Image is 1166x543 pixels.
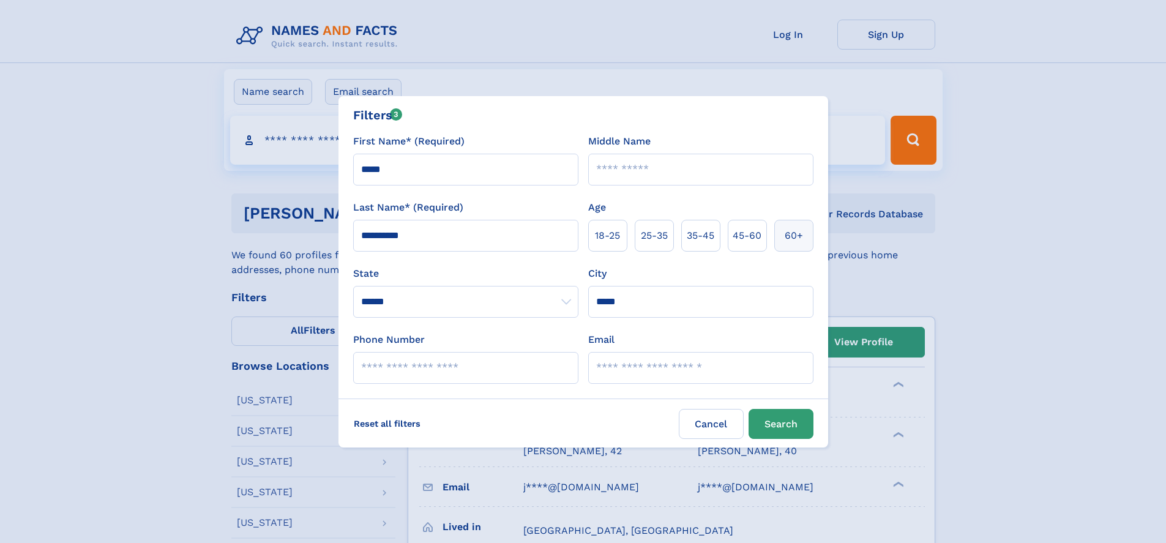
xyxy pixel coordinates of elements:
span: 35‑45 [687,228,714,243]
label: State [353,266,578,281]
button: Search [749,409,813,439]
span: 25‑35 [641,228,668,243]
label: Cancel [679,409,744,439]
label: Last Name* (Required) [353,200,463,215]
label: City [588,266,607,281]
span: 45‑60 [733,228,761,243]
div: Filters [353,106,403,124]
label: Middle Name [588,134,651,149]
span: 60+ [785,228,803,243]
label: Phone Number [353,332,425,347]
label: Age [588,200,606,215]
label: Reset all filters [346,409,428,438]
span: 18‑25 [595,228,620,243]
label: First Name* (Required) [353,134,465,149]
label: Email [588,332,615,347]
